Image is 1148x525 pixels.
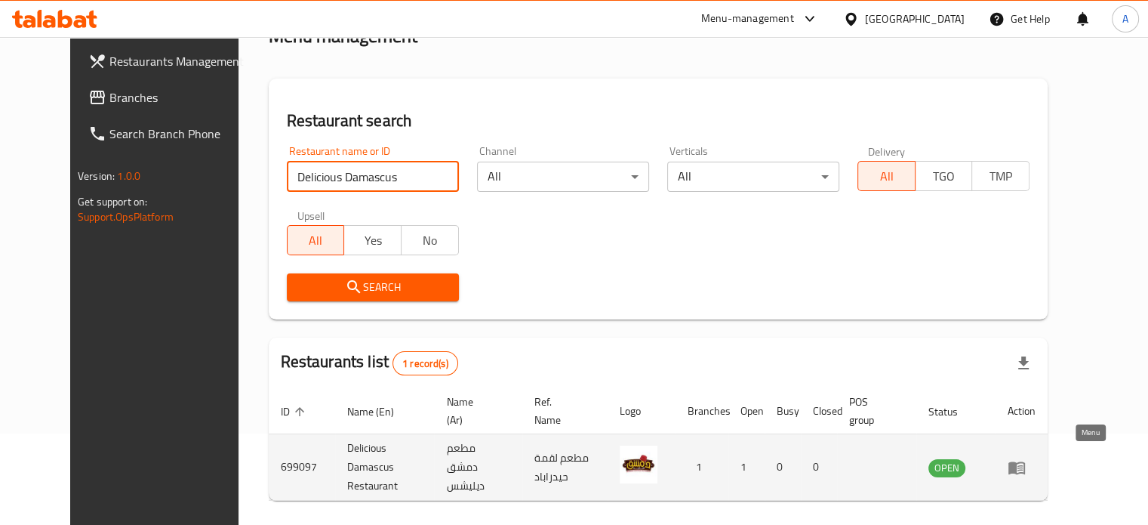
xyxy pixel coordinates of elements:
th: Closed [801,388,837,434]
button: All [857,161,916,191]
label: Delivery [868,146,906,156]
a: Restaurants Management [76,43,262,79]
span: All [864,165,909,187]
span: POS group [849,393,898,429]
button: Yes [343,225,402,255]
div: Menu-management [701,10,794,28]
td: 0 [801,434,837,501]
td: 1 [728,434,765,501]
h2: Restaurants list [281,351,458,375]
span: No [408,230,453,252]
div: OPEN [928,459,965,477]
div: Total records count [392,351,458,375]
div: Export file [1005,345,1042,381]
span: Restaurants Management [109,52,250,70]
td: 1 [676,434,728,501]
td: مطعم لقمة حيدراباد [522,434,608,501]
td: مطعم دمشق ديليشس [434,434,522,501]
th: Branches [676,388,728,434]
span: Search Branch Phone [109,125,250,143]
a: Support.OpsPlatform [78,207,174,227]
span: A [1122,11,1128,27]
span: Status [928,403,977,421]
h2: Menu management [269,24,417,48]
button: TGO [915,161,973,191]
button: Search [287,273,459,301]
button: TMP [971,161,1030,191]
td: 0 [765,434,801,501]
a: Branches [76,79,262,116]
th: Busy [765,388,801,434]
span: Version: [78,166,115,186]
th: Open [728,388,765,434]
span: TGO [922,165,967,187]
div: All [477,162,649,192]
span: Search [299,278,447,297]
span: 1.0.0 [117,166,140,186]
span: Get support on: [78,192,147,212]
div: All [667,162,839,192]
h2: Restaurant search [287,110,1030,132]
div: [GEOGRAPHIC_DATA] [865,11,965,27]
td: Delicious Damascus Restaurant [335,434,435,501]
span: OPEN [928,459,965,477]
span: ID [281,403,309,421]
button: All [287,225,345,255]
span: 1 record(s) [393,357,457,371]
span: Branches [109,88,250,107]
span: Ref. Name [534,393,589,429]
table: enhanced table [269,388,1048,501]
th: Logo [608,388,676,434]
img: Delicious Damascus Restaurant [620,446,657,483]
span: TMP [978,165,1023,187]
th: Action [996,388,1048,434]
span: Name (En) [347,403,414,421]
button: No [401,225,459,255]
a: Search Branch Phone [76,116,262,152]
input: Search for restaurant name or ID.. [287,162,459,192]
span: Yes [350,230,395,252]
label: Upsell [297,210,325,221]
td: 699097 [269,434,335,501]
span: Name (Ar) [446,393,503,429]
span: All [294,230,339,252]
